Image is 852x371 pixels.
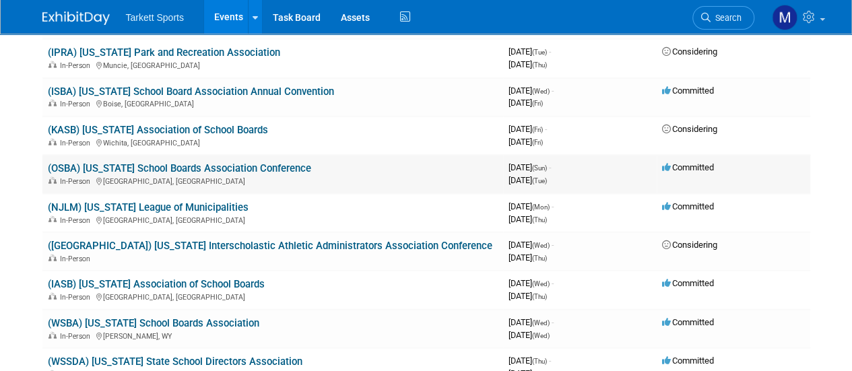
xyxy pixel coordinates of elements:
div: Wichita, [GEOGRAPHIC_DATA] [48,137,498,147]
span: - [552,278,554,288]
span: [DATE] [509,240,554,250]
img: In-Person Event [48,100,57,106]
span: - [549,162,551,172]
span: Committed [662,86,714,96]
a: (KASB) [US_STATE] Association of School Boards [48,124,268,136]
span: (Fri) [532,126,543,133]
span: Committed [662,317,714,327]
a: (IASB) [US_STATE] Association of School Boards [48,278,265,290]
span: [DATE] [509,356,551,366]
span: (Wed) [532,242,550,249]
img: In-Person Event [48,177,57,184]
a: Search [692,6,754,30]
span: Search [711,13,742,23]
span: (Thu) [532,61,547,69]
span: (Thu) [532,293,547,300]
span: [DATE] [509,201,554,211]
span: Considering [662,240,717,250]
span: In-Person [60,332,94,341]
span: (Sun) [532,164,547,172]
span: Committed [662,162,714,172]
a: (ISBA) [US_STATE] School Board Association Annual Convention [48,86,334,98]
span: Committed [662,278,714,288]
span: In-Person [60,139,94,147]
span: (Tue) [532,48,547,56]
span: In-Person [60,177,94,186]
span: [DATE] [509,278,554,288]
span: - [549,46,551,57]
a: (WSBA) [US_STATE] School Boards Association [48,317,259,329]
img: In-Person Event [48,61,57,68]
span: (Wed) [532,332,550,339]
span: Tarkett Sports [126,12,184,23]
span: (Wed) [532,88,550,95]
span: (Tue) [532,177,547,184]
span: [DATE] [509,59,547,69]
span: In-Person [60,293,94,302]
div: [GEOGRAPHIC_DATA], [GEOGRAPHIC_DATA] [48,291,498,302]
span: Considering [662,124,717,134]
img: megan powell [772,5,797,30]
span: - [552,86,554,96]
span: [DATE] [509,86,554,96]
span: In-Person [60,216,94,225]
img: ExhibitDay [42,11,110,25]
span: Committed [662,356,714,366]
span: (Thu) [532,358,547,365]
span: - [545,124,547,134]
img: In-Person Event [48,216,57,223]
div: [PERSON_NAME], WY [48,330,498,341]
img: In-Person Event [48,255,57,261]
span: (Thu) [532,216,547,224]
img: In-Person Event [48,332,57,339]
span: In-Person [60,255,94,263]
span: (Fri) [532,139,543,146]
span: (Thu) [532,255,547,262]
span: [DATE] [509,291,547,301]
span: - [552,201,554,211]
span: (Fri) [532,100,543,107]
div: Muncie, [GEOGRAPHIC_DATA] [48,59,498,70]
span: [DATE] [509,330,550,340]
span: Committed [662,201,714,211]
a: (OSBA) [US_STATE] School Boards Association Conference [48,162,311,174]
span: (Wed) [532,319,550,327]
span: [DATE] [509,317,554,327]
span: [DATE] [509,124,547,134]
span: (Mon) [532,203,550,211]
span: [DATE] [509,162,551,172]
a: ([GEOGRAPHIC_DATA]) [US_STATE] Interscholastic Athletic Administrators Association Conference [48,240,492,252]
img: In-Person Event [48,139,57,145]
div: [GEOGRAPHIC_DATA], [GEOGRAPHIC_DATA] [48,175,498,186]
span: - [552,240,554,250]
span: [DATE] [509,252,547,263]
div: [GEOGRAPHIC_DATA], [GEOGRAPHIC_DATA] [48,214,498,225]
span: (Wed) [532,280,550,288]
a: (IPRA) [US_STATE] Park and Recreation Association [48,46,280,59]
a: (WSSDA) [US_STATE] State School Directors Association [48,356,302,368]
span: [DATE] [509,137,543,147]
span: [DATE] [509,46,551,57]
span: [DATE] [509,214,547,224]
a: (NJLM) [US_STATE] League of Municipalities [48,201,249,213]
img: In-Person Event [48,293,57,300]
span: Considering [662,46,717,57]
span: - [552,317,554,327]
span: In-Person [60,61,94,70]
span: In-Person [60,100,94,108]
div: Boise, [GEOGRAPHIC_DATA] [48,98,498,108]
span: - [549,356,551,366]
span: [DATE] [509,98,543,108]
span: [DATE] [509,175,547,185]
